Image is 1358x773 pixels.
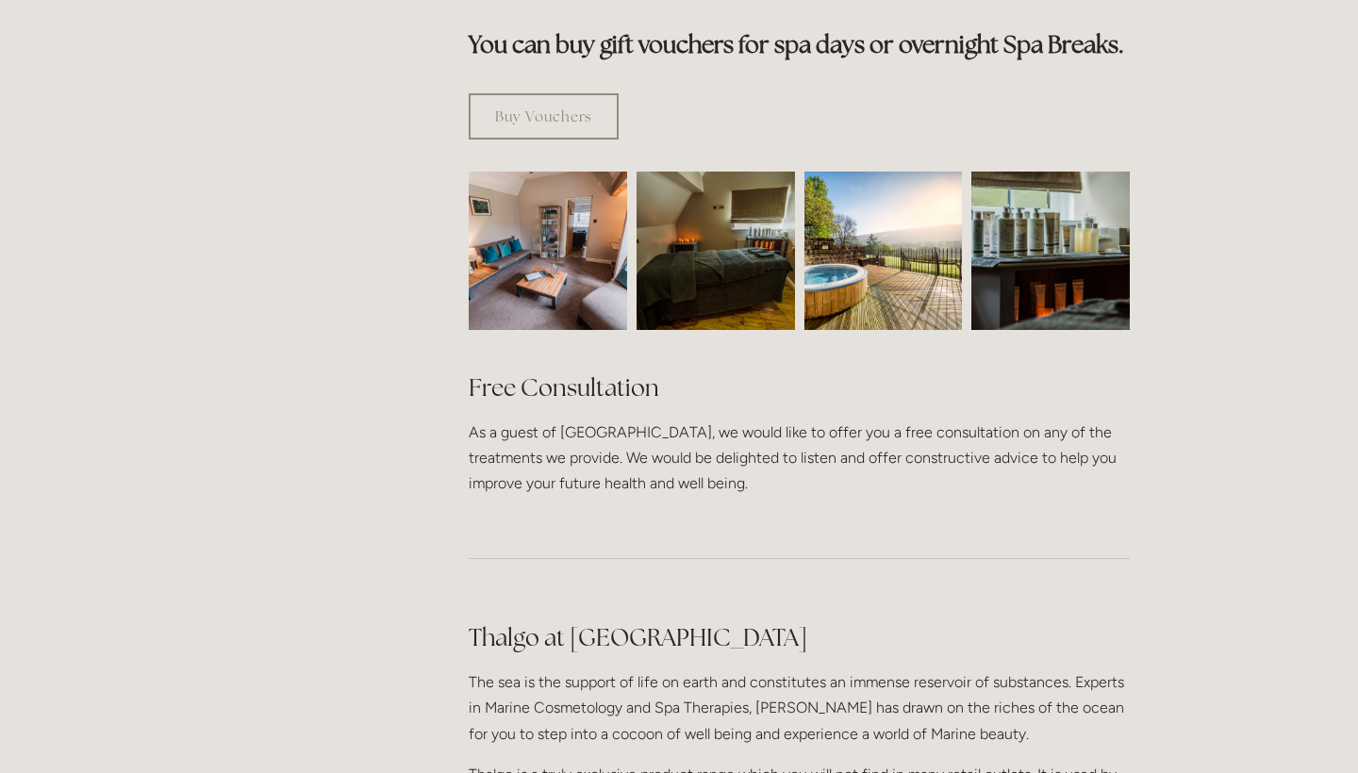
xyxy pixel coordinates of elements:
img: Outdoor jacuzzi with a view of the Peak District, Losehill House Hotel and Spa [804,172,963,330]
img: Spa room, Losehill House Hotel and Spa [597,172,835,330]
p: The sea is the support of life on earth and constitutes an immense reservoir of substances. Exper... [469,669,1130,747]
img: Body creams in the spa room, Losehill House Hotel and Spa [932,172,1169,330]
strong: You can buy gift vouchers for spa days or overnight Spa Breaks. [469,29,1124,59]
h2: Free Consultation [469,371,1130,404]
img: Waiting room, spa room, Losehill House Hotel and Spa [429,172,667,330]
p: As a guest of [GEOGRAPHIC_DATA], we would like to offer you a free consultation on any of the tre... [469,419,1130,497]
a: Buy Vouchers [469,93,619,140]
h2: Thalgo at [GEOGRAPHIC_DATA] [469,621,1130,654]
